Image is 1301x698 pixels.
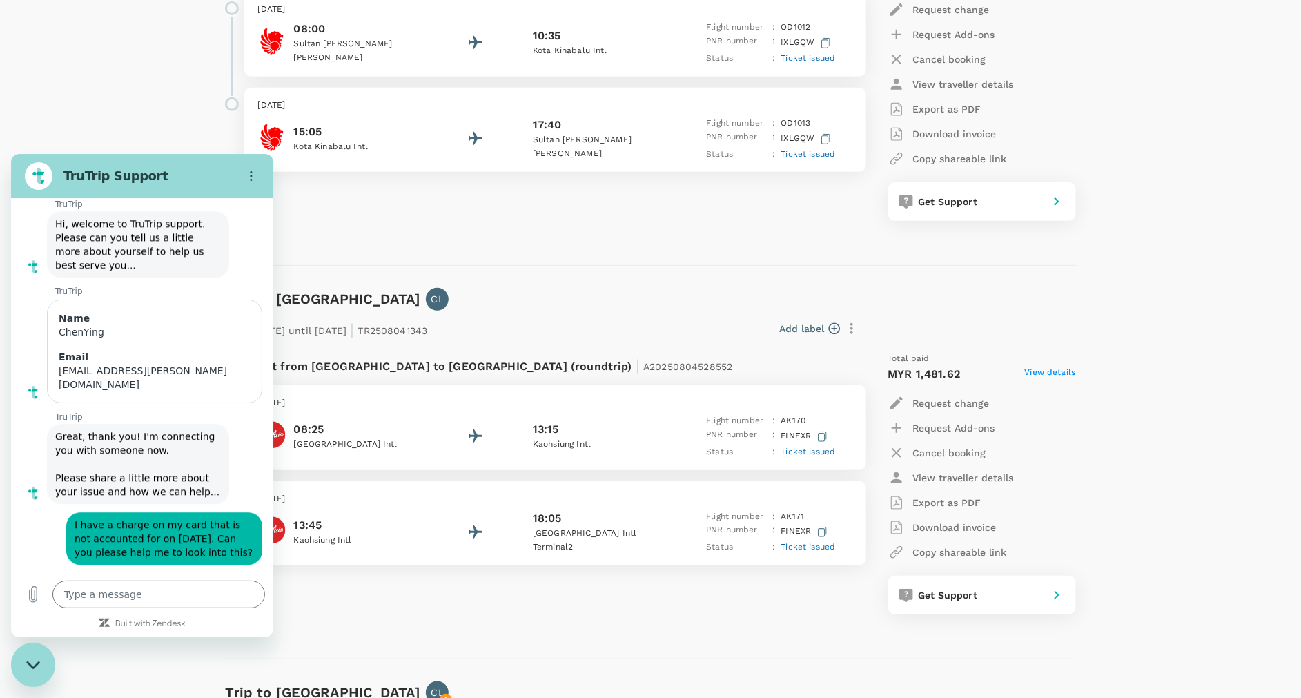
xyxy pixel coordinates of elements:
[258,492,852,506] p: [DATE]
[533,527,657,541] p: [GEOGRAPHIC_DATA] Intl
[888,72,1014,97] button: View traveller details
[772,148,775,162] p: :
[11,154,273,637] iframe: Messaging window
[294,37,418,65] p: Sultan [PERSON_NAME] [PERSON_NAME]
[913,396,990,410] p: Request change
[919,196,978,207] span: Get Support
[781,53,836,63] span: Ticket issued
[772,21,775,35] p: :
[888,22,995,47] button: Request Add-ons
[781,428,830,445] p: FINEXR
[8,427,36,454] button: Upload file
[258,3,852,17] p: [DATE]
[294,124,418,140] p: 15:05
[226,316,428,341] p: From [DATE] until [DATE] TR2508041343
[772,428,775,445] p: :
[913,152,1007,166] p: Copy shareable link
[258,124,286,151] img: Batik Air Malaysia
[888,47,986,72] button: Cancel booking
[781,542,836,552] span: Ticket issued
[533,44,657,58] p: Kota Kinabalu Intl
[772,35,775,52] p: :
[913,521,997,534] p: Download invoice
[772,414,775,428] p: :
[294,140,418,154] p: Kota Kinabalu Intl
[888,122,997,146] button: Download invoice
[888,416,995,440] button: Request Add-ons
[913,471,1014,485] p: View traveller details
[706,130,767,148] p: PNR number
[888,366,961,382] p: MYR 1,481.62
[772,523,775,541] p: :
[772,541,775,554] p: :
[781,510,805,524] p: AK 171
[636,356,640,376] span: |
[772,445,775,459] p: :
[772,510,775,524] p: :
[706,21,767,35] p: Flight number
[772,52,775,66] p: :
[245,352,733,377] p: Flight from [GEOGRAPHIC_DATA] to [GEOGRAPHIC_DATA] (roundtrip)
[44,277,208,343] span: Great, thank you! I'm connecting you with someone now. Please share a little more about your issu...
[913,52,986,66] p: Cancel booking
[63,365,242,404] span: I have a charge on my card that is not accounted for on [DATE]. Can you please help me to look in...
[350,320,354,340] span: |
[48,196,239,210] div: Email
[913,3,990,17] p: Request change
[294,517,418,534] p: 13:45
[781,117,811,130] p: OD 1013
[104,466,175,475] a: Built with Zendesk: Visit the Zendesk website in a new tab
[533,28,561,44] p: 10:35
[781,21,811,35] p: OD 1012
[706,428,767,445] p: PNR number
[48,171,239,185] div: ChenYing
[226,288,421,310] h6: Trip to [GEOGRAPHIC_DATA]
[294,438,418,452] p: [GEOGRAPHIC_DATA] Intl
[772,130,775,148] p: :
[533,541,657,554] p: Terminal 2
[706,117,767,130] p: Flight number
[533,510,562,527] p: 18:05
[706,148,767,162] p: Status
[1025,366,1076,382] span: View details
[888,391,990,416] button: Request change
[706,414,767,428] p: Flight number
[913,421,995,435] p: Request Add-ons
[888,515,997,540] button: Download invoice
[888,540,1007,565] button: Copy shareable link
[781,130,834,148] p: IXLGQW
[706,35,767,52] p: PNR number
[913,28,995,41] p: Request Add-ons
[706,445,767,459] p: Status
[706,510,767,524] p: Flight number
[780,322,840,336] button: Add label
[44,258,262,269] p: TruTrip
[294,534,418,547] p: Kaohsiung Intl
[772,117,775,130] p: :
[913,496,981,510] p: Export as PDF
[533,421,559,438] p: 13:15
[781,523,830,541] p: FINEXR
[781,447,836,456] span: Ticket issued
[888,440,986,465] button: Cancel booking
[706,52,767,66] p: Status
[431,292,444,306] p: CL
[258,99,852,113] p: [DATE]
[48,157,239,171] div: Name
[643,361,732,372] span: A20250804528552
[913,545,1007,559] p: Copy shareable link
[533,133,657,161] p: Sultan [PERSON_NAME] [PERSON_NAME]
[888,490,981,515] button: Export as PDF
[919,590,978,601] span: Get Support
[781,414,806,428] p: AK 170
[258,28,286,55] img: Batik Air Malaysia
[913,102,981,116] p: Export as PDF
[888,465,1014,490] button: View traveller details
[294,21,418,37] p: 08:00
[11,643,55,687] iframe: Button to launch messaging window, conversation in progress
[48,210,239,237] div: [EMAIL_ADDRESS][PERSON_NAME][DOMAIN_NAME]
